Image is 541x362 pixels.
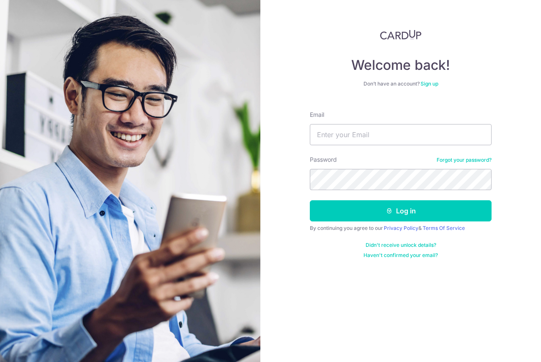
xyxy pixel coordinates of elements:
[366,242,436,249] a: Didn't receive unlock details?
[384,225,418,231] a: Privacy Policy
[310,111,324,119] label: Email
[421,80,438,87] a: Sign up
[310,124,492,145] input: Enter your Email
[310,225,492,232] div: By continuing you agree to our &
[363,252,438,259] a: Haven't confirmed your email?
[310,155,337,164] label: Password
[380,30,421,40] img: CardUp Logo
[310,80,492,87] div: Don’t have an account?
[437,157,492,163] a: Forgot your password?
[423,225,465,231] a: Terms Of Service
[310,200,492,221] button: Log in
[310,57,492,74] h4: Welcome back!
